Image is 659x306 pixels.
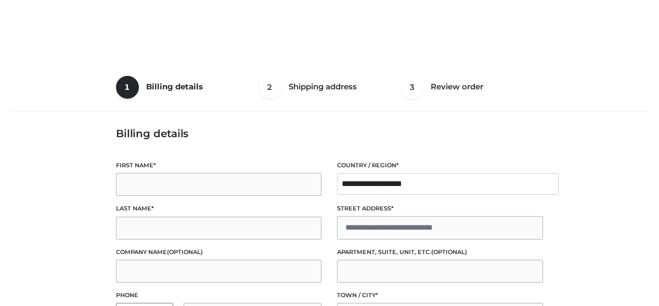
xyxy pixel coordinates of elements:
label: First name [116,161,322,170]
span: 2 [259,76,281,99]
span: (optional) [431,248,467,256]
label: Phone [116,290,322,300]
label: Apartment, suite, unit, etc. [337,247,543,257]
span: Shipping address [289,82,357,91]
span: 3 [400,76,423,99]
span: Review order [431,82,483,91]
label: Town / City [337,290,543,300]
span: (optional) [167,248,203,256]
span: Billing details [146,82,203,91]
label: Street address [337,204,543,214]
label: Country / Region [337,161,543,170]
h3: Billing details [116,127,543,140]
label: Last name [116,204,322,214]
label: Company name [116,247,322,257]
span: 1 [116,76,139,99]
